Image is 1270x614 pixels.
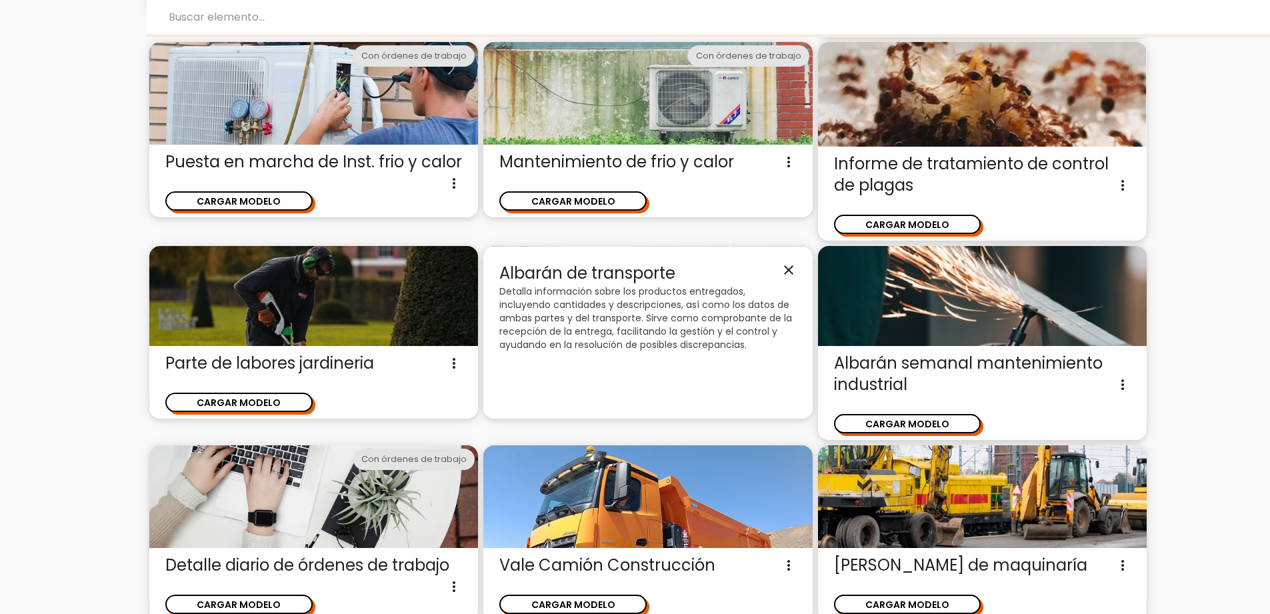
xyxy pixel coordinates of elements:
i: more_vert [781,555,797,576]
span: Albarán de transporte [499,262,796,285]
img: alquiler_maquinaria_construccion.jpg [818,445,1147,548]
img: jardineria.jpg [149,246,478,346]
img: aire-acondicionado.jpg [483,42,812,145]
button: CARGAR MODELO [834,595,981,614]
button: CARGAR MODELO [165,393,313,412]
i: more_vert [781,151,797,173]
span: Vale Camión Construcción [499,555,796,576]
i: more_vert [446,173,462,194]
span: Informe de tratamiento de control de plagas [834,153,1131,196]
button: CARGAR MODELO [499,595,647,614]
button: CARGAR MODELO [165,191,313,211]
i: more_vert [1115,555,1131,576]
span: [PERSON_NAME] de maquinaría [834,555,1131,576]
span: Detalle diario de órdenes de trabajo [165,555,462,576]
button: CARGAR MODELO [834,215,981,234]
div: Con órdenes de trabajo [353,45,475,67]
img: camion.jpg [483,445,812,548]
span: Parte de labores jardineria [165,353,462,374]
img: controldeplagas.jpg [818,42,1147,147]
i: more_vert [446,576,462,597]
img: modelo-itcons.jpg [149,445,478,548]
p: Detalla información sobre los productos entregados, incluyendo cantidades y descripciones, así co... [499,285,796,351]
span: Mantenimiento de frio y calor [499,151,796,173]
span: Puesta en marcha de Inst. frio y calor [165,151,462,173]
i: more_vert [1115,374,1131,395]
img: puestaenmarchaaire.jpg [149,42,478,145]
button: CARGAR MODELO [165,595,313,614]
i: close [781,262,797,278]
i: more_vert [446,353,462,374]
div: Con órdenes de trabajo [353,449,475,470]
div: Con órdenes de trabajo [688,45,809,67]
button: CARGAR MODELO [834,414,981,433]
span: Albarán semanal mantenimiento industrial [834,353,1131,395]
img: mantenimeinto-industrial.jpg [818,246,1147,346]
button: CARGAR MODELO [499,191,647,211]
i: more_vert [1115,175,1131,196]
